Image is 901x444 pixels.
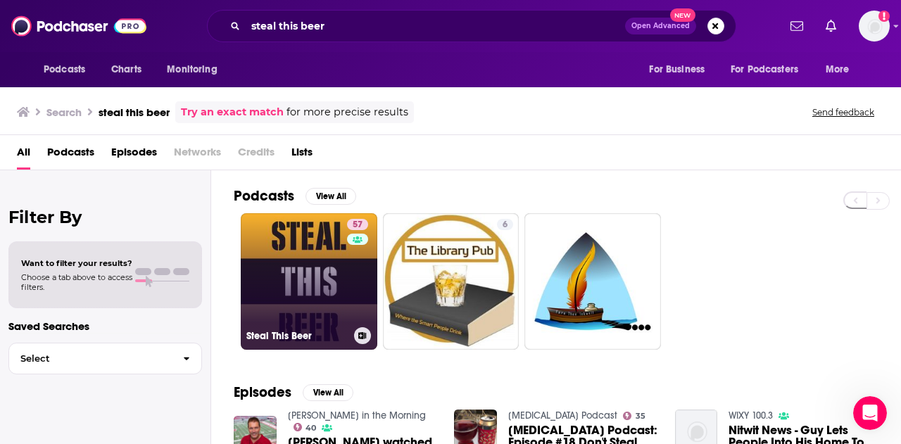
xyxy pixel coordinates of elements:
h3: steal this beer [99,106,170,119]
span: 40 [305,425,316,431]
p: Saved Searches [8,319,202,333]
span: More [826,60,850,80]
a: 6 [497,219,513,230]
a: Lucas in the Morning [288,410,426,421]
span: Open Advanced [631,23,690,30]
span: for more precise results [286,104,408,120]
span: Logged in as lcastillofinn [859,11,890,42]
button: View All [305,188,356,205]
span: 6 [503,218,508,232]
a: 35 [623,412,645,420]
a: 57 [347,219,368,230]
a: 6 [383,213,519,350]
a: WIXY 100.3 [729,410,773,421]
button: open menu [816,56,867,83]
button: open menu [34,56,103,83]
a: EpisodesView All [234,383,353,401]
span: Networks [174,141,221,170]
div: Search podcasts, credits, & more... [207,10,736,42]
span: New [670,8,695,22]
span: For Podcasters [731,60,798,80]
span: Credits [238,141,275,170]
a: Show notifications dropdown [820,14,842,38]
h2: Filter By [8,207,202,227]
button: View All [303,384,353,401]
button: open menu [157,56,235,83]
a: 57Steal This Beer [241,213,377,350]
a: All [17,141,30,170]
iframe: Intercom live chat [853,396,887,430]
a: Lists [291,141,313,170]
span: Podcasts [44,60,85,80]
svg: Add a profile image [878,11,890,22]
a: Show notifications dropdown [785,14,809,38]
a: Charts [102,56,150,83]
span: Select [9,354,172,363]
span: 35 [636,413,645,419]
img: Podchaser - Follow, Share and Rate Podcasts [11,13,146,39]
a: 40 [294,423,317,431]
input: Search podcasts, credits, & more... [246,15,625,37]
a: Podcasts [47,141,94,170]
span: 57 [353,218,363,232]
span: Charts [111,60,141,80]
span: Want to filter your results? [21,258,132,268]
h2: Podcasts [234,187,294,205]
button: Select [8,343,202,374]
h2: Episodes [234,383,291,401]
h3: Steal This Beer [246,330,348,342]
span: Choose a tab above to access filters. [21,272,132,292]
button: Send feedback [808,106,878,118]
span: For Business [649,60,705,80]
span: Monitoring [167,60,217,80]
a: Try an exact match [181,104,284,120]
a: Beer Belly Podcast [508,410,617,421]
h3: Search [46,106,82,119]
img: User Profile [859,11,890,42]
a: PodcastsView All [234,187,356,205]
button: open menu [722,56,819,83]
button: Show profile menu [859,11,890,42]
button: open menu [639,56,722,83]
button: Open AdvancedNew [625,18,696,34]
a: Episodes [111,141,157,170]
